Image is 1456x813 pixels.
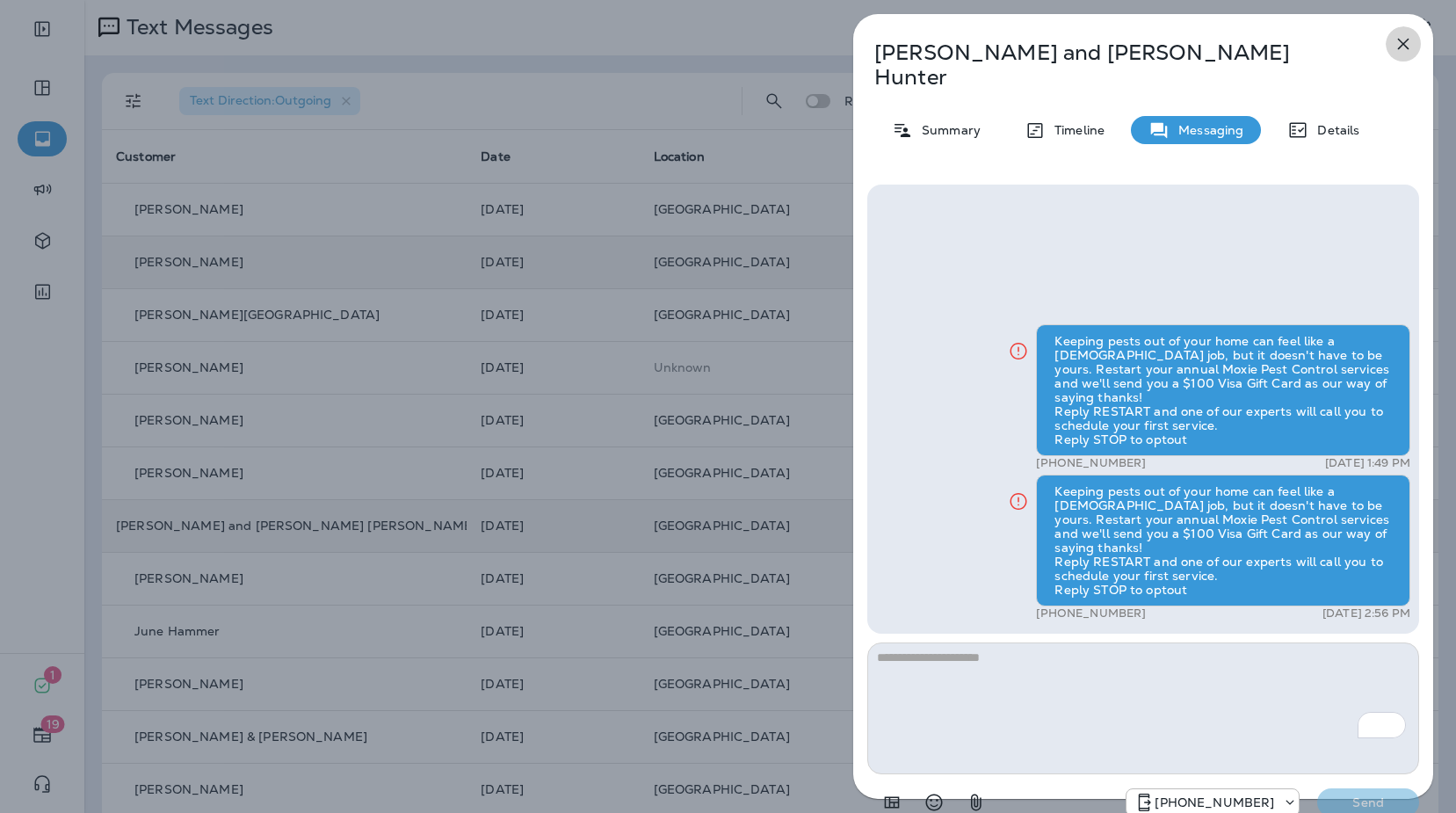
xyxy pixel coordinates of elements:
textarea: To enrich screen reader interactions, please activate Accessibility in Grammarly extension settings [867,642,1419,774]
p: [PHONE_NUMBER] [1155,795,1274,809]
p: [DATE] 1:49 PM [1325,456,1410,470]
p: Summary [913,123,981,137]
button: Click for more info [1001,333,1036,369]
p: [PHONE_NUMBER] [1036,606,1146,621]
p: Messaging [1170,123,1243,137]
div: Keeping pests out of your home can feel like a [DEMOGRAPHIC_DATA] job, but it doesn't have to be ... [1036,324,1410,456]
p: Details [1308,123,1359,137]
div: Keeping pests out of your home can feel like a [DEMOGRAPHIC_DATA] job, but it doesn't have to be ... [1036,475,1410,606]
p: Timeline [1046,123,1105,137]
p: [PERSON_NAME] and [PERSON_NAME] Hunter [874,40,1354,90]
p: [DATE] 2:56 PM [1322,606,1410,621]
div: +1 (949) 828-6988 [1126,792,1299,813]
button: Click for more info [1001,483,1036,519]
p: [PHONE_NUMBER] [1036,456,1146,470]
